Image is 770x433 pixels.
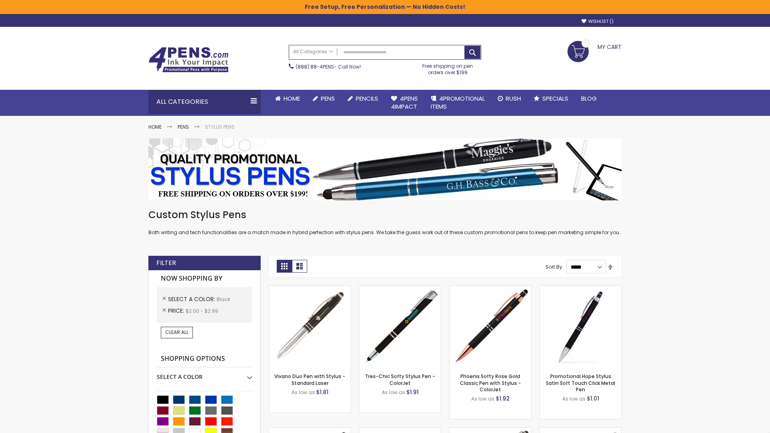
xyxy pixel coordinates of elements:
span: Rush [506,94,521,103]
a: Blog [575,90,603,107]
img: Tres-Chic Softy Stylus Pen - ColorJet-Black [359,286,441,367]
div: All Categories [148,90,261,114]
span: As low as [292,389,315,396]
a: Vivano Duo Pen with Stylus - Standard Laser-Black [269,285,351,292]
a: Home [269,90,306,107]
a: (888) 88-4PENS [296,63,334,70]
div: Free shipping on pen orders over $199 [414,60,482,76]
a: All Categories [289,45,337,59]
span: Blog [581,94,597,103]
strong: Now Shopping by [157,270,252,287]
span: Specials [542,94,568,103]
span: Select A Color [168,295,217,303]
a: Tres-Chic Softy Stylus Pen - ColorJet-Black [359,285,441,292]
img: Phoenix Softy Rose Gold Classic Pen with Stylus - ColorJet-Black [450,286,531,367]
strong: Stylus Pens [205,123,235,130]
span: Clear All [165,329,188,336]
span: - Call Now! [296,63,361,70]
span: Price [168,307,186,315]
div: Select A Color [157,367,252,381]
a: Promotional Hope Stylus Satin Soft Touch Click Metal Pen [546,373,615,393]
img: Promotional Hope Stylus Satin Soft Touch Click Metal Pen-Black [540,286,621,367]
span: Black [217,296,230,303]
a: Clear All [161,327,193,338]
span: $1.92 [496,395,510,403]
span: 4PROMOTIONAL ITEMS [431,94,485,111]
span: As low as [562,395,586,402]
a: Pencils [341,90,385,107]
div: Both writing and tech functionalities are a match made in hybrid perfection with stylus pens. We ... [148,208,622,236]
span: $1.81 [316,388,328,396]
img: 4Pens Custom Pens and Promotional Products [148,47,229,73]
span: $2.00 - $2.99 [186,308,218,314]
strong: Grid [277,260,292,273]
span: Pens [321,94,335,103]
a: Pens [306,90,341,107]
strong: Shopping Options [157,350,252,368]
img: Stylus Pens [148,138,622,200]
a: Pens [178,123,189,130]
a: Promotional Hope Stylus Satin Soft Touch Click Metal Pen-Black [540,285,621,292]
span: Pencils [356,94,378,103]
span: As low as [471,395,494,402]
span: Home [284,94,300,103]
a: Home [148,123,162,130]
a: Phoenix Softy Rose Gold Classic Pen with Stylus - ColorJet [460,373,521,393]
a: Tres-Chic Softy Stylus Pen - ColorJet [365,373,435,386]
a: Wishlist [582,18,614,24]
span: 4Pens 4impact [391,94,418,111]
h1: Custom Stylus Pens [148,208,622,221]
span: $1.01 [587,395,599,403]
img: Vivano Duo Pen with Stylus - Standard Laser-Black [269,286,351,367]
a: Vivano Duo Pen with Stylus - Standard Laser [274,373,345,386]
a: 4Pens4impact [385,90,424,116]
span: All Categories [293,49,333,55]
a: Rush [491,90,527,107]
a: Phoenix Softy Rose Gold Classic Pen with Stylus - ColorJet-Black [450,285,531,292]
span: As low as [382,389,405,396]
span: $1.91 [406,388,419,396]
a: 4PROMOTIONALITEMS [424,90,491,116]
label: Sort By [545,263,562,270]
strong: Filter [156,259,176,267]
a: Specials [527,90,575,107]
